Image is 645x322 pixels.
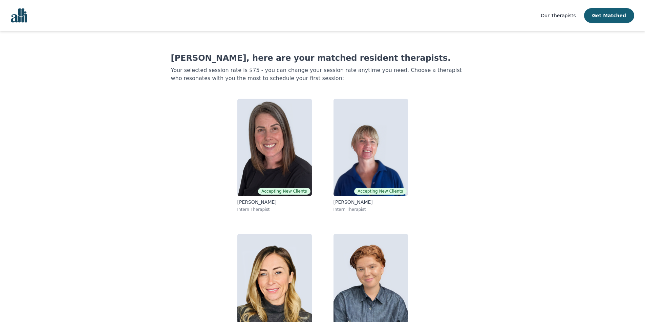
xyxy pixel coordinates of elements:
span: Our Therapists [541,13,576,18]
p: [PERSON_NAME] [334,199,408,205]
a: Our Therapists [541,11,576,20]
a: Heather BarkerAccepting New Clients[PERSON_NAME]Intern Therapist [328,93,413,218]
img: alli logo [11,8,27,23]
button: Get Matched [584,8,634,23]
p: Intern Therapist [334,207,408,212]
h1: [PERSON_NAME], here are your matched resident therapists. [171,53,474,64]
p: Intern Therapist [237,207,312,212]
p: Your selected session rate is $75 - you can change your session rate anytime you need. Choose a t... [171,66,474,82]
a: Stephanie BunkerAccepting New Clients[PERSON_NAME]Intern Therapist [232,93,317,218]
img: Heather Barker [334,99,408,196]
span: Accepting New Clients [354,188,406,195]
img: Stephanie Bunker [237,99,312,196]
p: [PERSON_NAME] [237,199,312,205]
span: Accepting New Clients [258,188,310,195]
